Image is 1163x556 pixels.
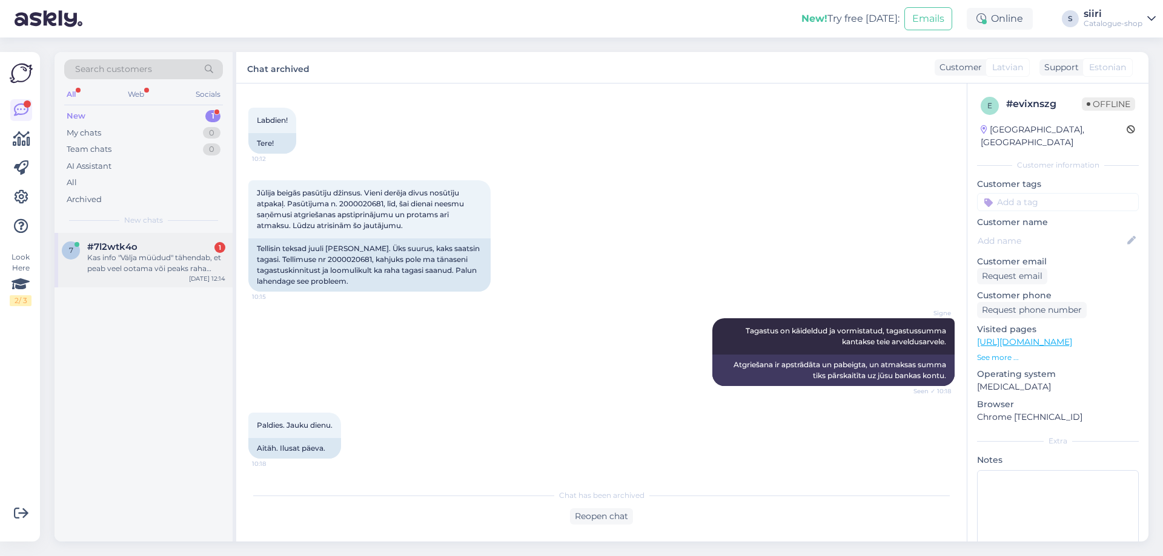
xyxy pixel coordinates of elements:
[1062,10,1079,27] div: S
[977,302,1087,318] div: Request phone number
[67,127,101,139] div: My chats
[977,411,1139,424] p: Chrome [TECHNICAL_ID]
[125,87,147,102] div: Web
[87,252,225,274] div: Kas info "Välja müüdud" tähendab, et peab veel ootama või peaks raha tagasi saama?
[1082,97,1135,111] span: Offline
[904,7,952,30] button: Emails
[248,238,491,292] div: Tellisin teksad juuli [PERSON_NAME]. Üks suurus, kaks saatsin tagasi. Tellimuse nr 2000020681, ka...
[977,255,1139,268] p: Customer email
[977,381,1139,393] p: [MEDICAL_DATA]
[205,110,220,122] div: 1
[1084,19,1142,28] div: Catalogue-shop
[977,160,1139,171] div: Customer information
[252,154,297,163] span: 10:12
[69,246,73,255] span: 7
[978,234,1125,247] input: Add name
[10,252,31,306] div: Look Here
[67,160,111,172] div: AI Assistant
[10,295,31,306] div: 2 / 3
[1089,61,1126,74] span: Estonian
[977,289,1139,302] p: Customer phone
[257,188,466,230] span: Jūlija beigās pasūtīju džinsus. Vieni derēja divus nosūtīju atpakaļ. Pasūtījuma n. 2000020681, lī...
[801,13,827,24] b: New!
[992,61,1023,74] span: Latvian
[906,387,951,396] span: Seen ✓ 10:18
[967,8,1033,30] div: Online
[977,268,1047,284] div: Request email
[64,87,78,102] div: All
[10,62,33,85] img: Askly Logo
[75,63,152,76] span: Search customers
[977,323,1139,336] p: Visited pages
[1084,9,1156,28] a: siiriCatalogue-shop
[1084,9,1142,19] div: siiri
[977,368,1139,381] p: Operating system
[559,490,644,501] span: Chat has been archived
[67,143,111,155] div: Team chats
[248,438,341,459] div: Aitäh. Ilusat päeva.
[257,420,333,430] span: Paldies. Jauku dienu.
[935,61,982,74] div: Customer
[977,336,1072,347] a: [URL][DOMAIN_NAME]
[570,508,633,525] div: Reopen chat
[252,459,297,468] span: 10:18
[67,177,77,189] div: All
[67,194,102,206] div: Archived
[977,193,1139,211] input: Add a tag
[977,398,1139,411] p: Browser
[977,436,1139,446] div: Extra
[67,110,85,122] div: New
[247,59,310,76] label: Chat archived
[1006,97,1082,111] div: # evixnszg
[977,178,1139,191] p: Customer tags
[87,241,138,252] span: #7l2wtk4o
[248,133,296,154] div: Tere!
[977,454,1139,466] p: Notes
[746,326,948,346] span: Tagastus on käideldud ja vormistatud, tagastussumma kantakse teie arveldusarvele.
[712,355,955,386] div: Atgriešana ir apstrādāta un pabeigta, un atmaksas summa tiks pārskaitīta uz jūsu bankas kontu.
[189,274,225,283] div: [DATE] 12:14
[252,292,297,301] span: 10:15
[124,215,163,226] span: New chats
[987,101,992,110] span: e
[981,123,1127,149] div: [GEOGRAPHIC_DATA], [GEOGRAPHIC_DATA]
[193,87,223,102] div: Socials
[1039,61,1079,74] div: Support
[257,116,288,125] span: Labdien!
[203,143,220,155] div: 0
[977,352,1139,363] p: See more ...
[801,11,900,26] div: Try free [DATE]:
[977,216,1139,229] p: Customer name
[203,127,220,139] div: 0
[214,242,225,253] div: 1
[906,309,951,318] span: Signe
